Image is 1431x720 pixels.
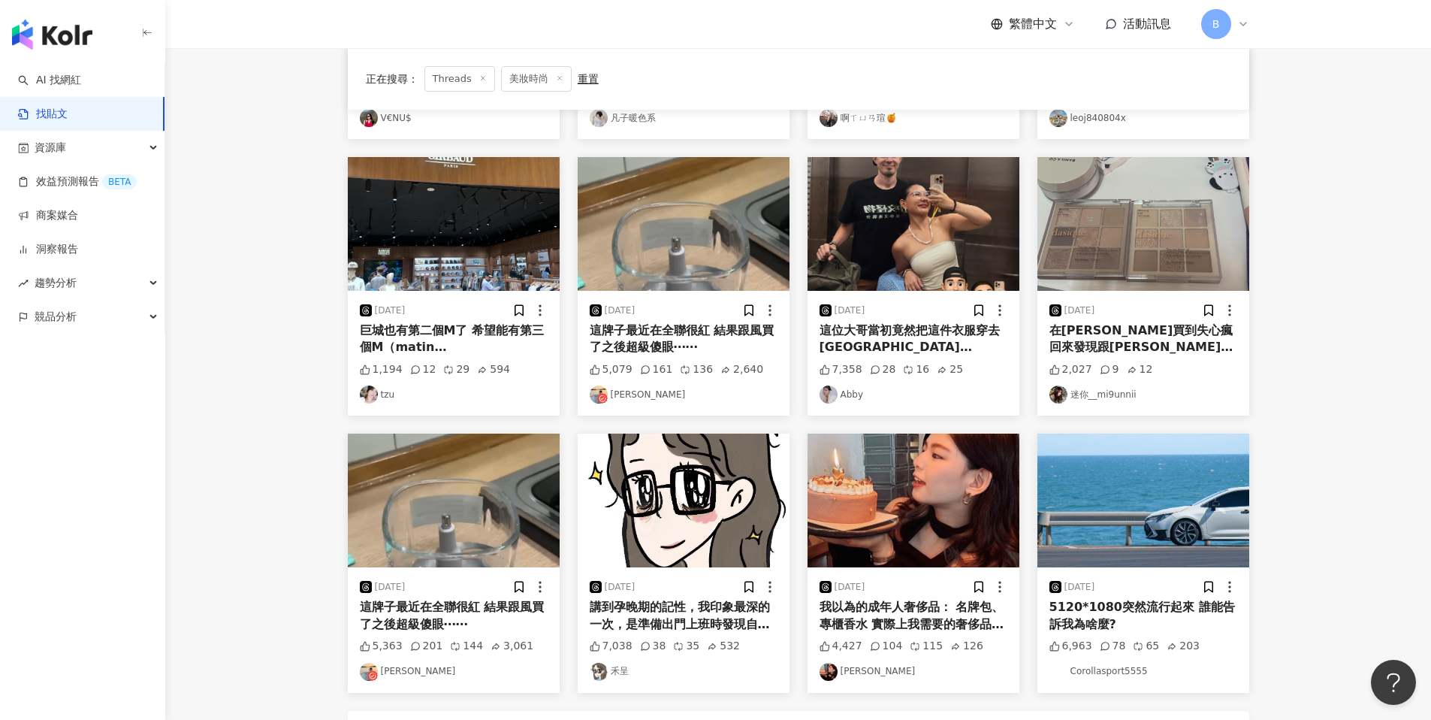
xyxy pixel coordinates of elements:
a: KOL Avatar啊ㄒㄩㄢ瑄🍯 [820,109,1007,127]
div: 12 [410,362,436,377]
a: KOL Avatar迷你__mi9unnii [1049,386,1237,404]
div: 78 [1100,639,1126,654]
span: rise [18,278,29,289]
div: 5,363 [360,639,403,654]
img: post-image [1037,434,1249,567]
iframe: Help Scout Beacon - Open [1371,660,1416,705]
img: KOL Avatar [590,663,608,681]
img: KOL Avatar [360,663,378,681]
a: KOL Avatartzu [360,386,548,404]
div: [DATE] [605,581,635,594]
div: [DATE] [835,304,865,317]
div: 12 [1127,362,1153,377]
div: 9 [1100,362,1119,377]
a: 洞察報告 [18,242,78,257]
div: [DATE] [835,581,865,594]
a: KOL AvatarV€NU$ [360,109,548,127]
a: KOL Avatar凡子暖色系 [590,109,777,127]
div: 2,027 [1049,362,1092,377]
img: post-image [1037,157,1249,291]
img: KOL Avatar [360,109,378,127]
img: post-image [808,157,1019,291]
a: searchAI 找網紅 [18,73,81,88]
img: KOL Avatar [360,386,378,404]
span: 競品分析 [35,300,77,334]
img: logo [12,20,92,50]
img: KOL Avatar [590,109,608,127]
div: 115 [910,639,943,654]
img: KOL Avatar [590,386,608,404]
span: 繁體中文 [1009,16,1057,32]
div: 161 [640,362,673,377]
span: B [1212,16,1220,32]
a: 效益預測報告BETA [18,174,137,189]
div: 203 [1167,639,1200,654]
span: 資源庫 [35,131,66,165]
span: 美妝時尚 [501,66,572,92]
img: KOL Avatar [820,386,838,404]
img: post-image [348,157,560,291]
div: 7,038 [590,639,632,654]
div: 29 [443,362,469,377]
a: KOL Avatar[PERSON_NAME] [360,663,548,681]
img: post-image [578,157,789,291]
a: KOL Avatar禾呈 [590,663,777,681]
div: 38 [640,639,666,654]
a: KOL AvatarAbby [820,386,1007,404]
img: KOL Avatar [1049,109,1067,127]
a: KOL Avatarleoj840804x [1049,109,1237,127]
div: 4,427 [820,639,862,654]
a: 商案媒合 [18,208,78,223]
div: 16 [903,362,929,377]
img: post-image [578,434,789,567]
div: 這位大哥當初竟然把這件衣服穿去[GEOGRAPHIC_DATA]ㄟ！！？ ：很舒服ㄟ 荒謬到必須記錄一下 現在終於可以跟大家分享了😂😂😂😂 是多愛？？？ [820,322,1007,356]
div: [DATE] [375,304,406,317]
div: 1,194 [360,362,403,377]
div: 144 [450,639,483,654]
div: 126 [950,639,983,654]
div: 5120*1080突然流行起來 誰能告訴我為啥麼? [1049,599,1237,633]
span: Threads [424,66,495,92]
div: [DATE] [1064,581,1095,594]
div: 這牌子最近在全聯很紅 結果跟風買了之後超級傻眼⋯⋯ [360,599,548,633]
span: 活動訊息 [1123,17,1171,31]
span: 趨勢分析 [35,266,77,300]
div: 25 [937,362,963,377]
img: post-image [348,434,560,567]
a: KOL Avatar[PERSON_NAME] [820,663,1007,681]
div: 我以為的成年人奢侈品： 名牌包、專櫃香水 實際上我需要的奢侈品： 洗碗機、免治馬桶 [820,599,1007,633]
a: KOL Avatar[PERSON_NAME] [590,386,777,404]
div: 104 [870,639,903,654]
div: 28 [870,362,896,377]
div: 重置 [578,73,599,85]
div: 136 [680,362,713,377]
div: [DATE] [375,581,406,594]
div: 35 [673,639,699,654]
div: 594 [477,362,510,377]
div: [DATE] [1064,304,1095,317]
div: 5,079 [590,362,632,377]
a: 找貼文 [18,107,68,122]
div: 65 [1133,639,1159,654]
div: 6,963 [1049,639,1092,654]
span: 正在搜尋 ： [366,73,418,85]
div: 532 [707,639,740,654]
div: 這牌子最近在全聯很紅 結果跟風買了之後超級傻眼⋯⋯ [590,322,777,356]
img: KOL Avatar [1049,663,1067,681]
div: [DATE] [605,304,635,317]
img: KOL Avatar [1049,386,1067,404]
a: KOL AvatarCorollasport5555 [1049,663,1237,681]
div: 201 [410,639,443,654]
div: 在[PERSON_NAME]買到失心瘋回來發現跟[PERSON_NAME]原本的眼影盤超像😆 [1049,322,1237,356]
div: 7,358 [820,362,862,377]
img: KOL Avatar [820,663,838,681]
div: 講到孕晚期的記性，我印象最深的一次，是準備出門上班時發現自己沒穿襪子，就走回房間說：「我忘記穿襪子了。」先生回我：「你也沒穿褲子，你知道嗎？」 [590,599,777,633]
div: 巨城也有第二個M了 希望能有第三個M（matin [PERSON_NAME])🥲 來個百貨3M [360,322,548,356]
div: 3,061 [491,639,533,654]
img: KOL Avatar [820,109,838,127]
img: post-image [808,434,1019,567]
div: 2,640 [720,362,763,377]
